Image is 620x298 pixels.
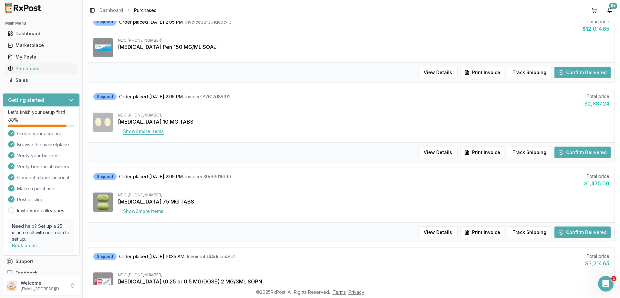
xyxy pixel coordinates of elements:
button: Show2more items [118,205,169,217]
button: View Details [418,67,458,78]
span: Feedback [15,270,37,276]
a: Dashboard [5,28,77,39]
img: User avatar [6,281,17,291]
button: Confirm Delivered [554,226,611,238]
button: 9+ [604,5,615,16]
a: Privacy [348,289,364,295]
button: Confirm Delivered [554,147,611,158]
button: Print Invoice [460,67,504,78]
div: NDC: [PHONE_NUMBER] [118,193,609,198]
div: Dashboard [8,30,75,37]
div: $1,475.00 [584,180,609,187]
span: 88 % [8,117,18,123]
a: Sales [5,74,77,86]
img: Skyrizi Pen 150 MG/ML SOAJ [93,38,113,57]
div: Shipped [93,18,117,26]
nav: breadcrumb [99,7,156,14]
button: Track Shipping [507,226,552,238]
button: Sales [3,75,80,85]
button: Dashboard [3,28,80,39]
p: Need help? Set up a 25 minute call with our team to set up. [12,223,70,242]
span: Verify your business [17,152,61,159]
button: Feedback [3,267,80,279]
span: Create your account [17,130,61,137]
button: Support [3,256,80,267]
a: Marketplace [5,39,77,51]
div: Total price [585,253,609,259]
span: Order placed [DATE] 10:35 AM [119,253,184,260]
h2: Main Menu [5,21,77,26]
p: Let's finish your setup first! [8,109,74,116]
span: Order placed [DATE] 2:05 PM [119,19,183,25]
a: Book a call [12,243,37,248]
a: Dashboard [99,7,123,14]
div: Marketplace [8,42,75,49]
div: NDC: [PHONE_NUMBER] [118,38,609,43]
div: [MEDICAL_DATA] (0.25 or 0.5 MG/DOSE) 2 MG/3ML SOPN [118,278,609,285]
img: RxPost Logo [3,3,44,13]
h3: Getting started [8,96,44,104]
iframe: Intercom live chat [598,276,614,292]
div: Shipped [93,93,117,100]
span: Invoice c30e96f16bfd [185,173,231,180]
button: Print Invoice [460,226,504,238]
a: Terms [333,289,346,295]
div: [MEDICAL_DATA] 75 MG TABS [118,198,609,205]
div: Shipped [93,173,117,180]
p: Welcome [21,280,66,286]
span: Verify beneficial owners [17,163,69,170]
p: [EMAIL_ADDRESS][DOMAIN_NAME] [21,286,66,292]
div: [MEDICAL_DATA] 10 MG TABS [118,118,609,126]
span: Invoice 38f301dc6c43 [185,19,232,25]
div: $2,887.24 [584,100,609,107]
div: My Posts [8,54,75,60]
button: Print Invoice [460,147,504,158]
button: View Details [418,226,458,238]
button: Show4more items [118,126,169,137]
div: Purchases [8,65,75,72]
button: Track Shipping [507,67,552,78]
span: Invoice 182617d85f92 [185,94,231,100]
div: Sales [8,77,75,83]
div: Total price [584,173,609,180]
span: Order placed [DATE] 2:05 PM [119,94,183,100]
div: $3,214.65 [585,259,609,267]
img: Gemtesa 75 MG TABS [93,193,113,212]
button: Confirm Delivered [554,67,611,78]
a: My Posts [5,51,77,63]
button: View Details [418,147,458,158]
img: Ozempic (0.25 or 0.5 MG/DOSE) 2 MG/3ML SOPN [93,272,113,292]
span: Browse the marketplace [17,141,69,148]
img: Jardiance 10 MG TABS [93,113,113,132]
div: 9+ [609,3,617,9]
div: NDC: [PHONE_NUMBER] [118,113,609,118]
button: Purchases [3,63,80,74]
div: NDC: [PHONE_NUMBER] [118,272,609,278]
a: Invite your colleagues [17,207,64,214]
div: Shipped [93,253,117,260]
span: Make a purchase [17,185,54,192]
span: Order placed [DATE] 2:05 PM [119,173,183,180]
span: 1 [611,276,616,281]
span: Purchases [134,7,156,14]
span: Invoice 4d44dccc48c1 [187,253,235,260]
div: Total price [584,93,609,100]
button: Marketplace [3,40,80,50]
button: Track Shipping [507,147,552,158]
div: [MEDICAL_DATA] Pen 150 MG/ML SOAJ [118,43,609,51]
button: My Posts [3,52,80,62]
span: Post a listing [17,196,44,203]
div: Total price [583,18,609,25]
div: $12,014.65 [583,25,609,33]
span: Connect a bank account [17,174,69,181]
a: Purchases [5,63,77,74]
